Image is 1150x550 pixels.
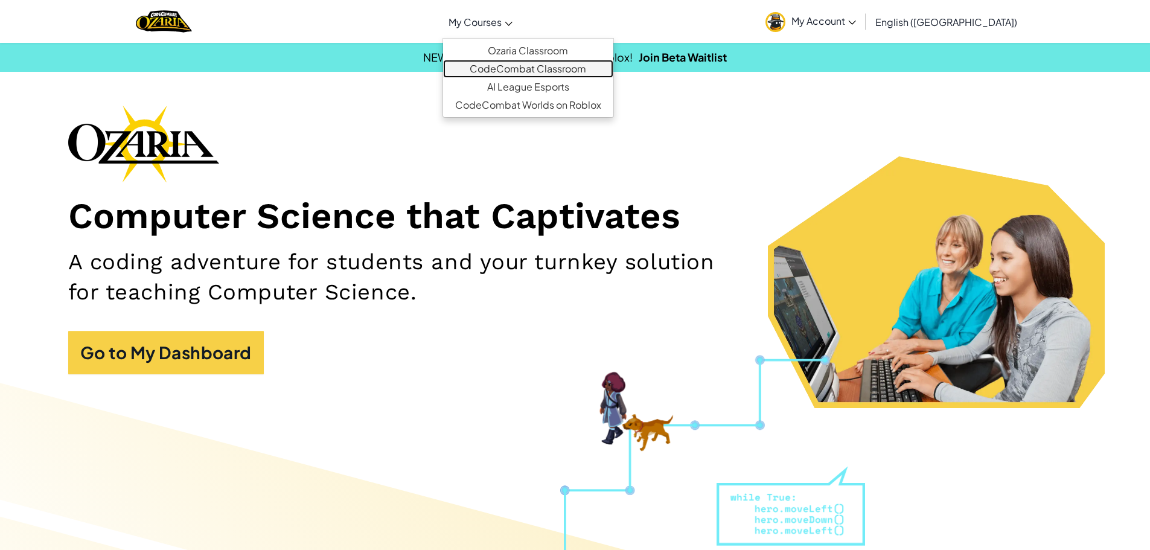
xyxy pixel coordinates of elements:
[136,9,192,34] img: Home
[759,2,862,40] a: My Account
[869,5,1023,38] a: English ([GEOGRAPHIC_DATA])
[875,16,1017,28] span: English ([GEOGRAPHIC_DATA])
[449,16,502,28] span: My Courses
[639,50,727,64] a: Join Beta Waitlist
[791,14,856,27] span: My Account
[423,50,633,64] span: NEW! Learn to code while playing Roblox!
[68,331,264,374] a: Go to My Dashboard
[443,60,613,78] a: CodeCombat Classroom
[443,78,613,96] a: AI League Esports
[443,96,613,114] a: CodeCombat Worlds on Roblox
[68,194,1082,238] h1: Computer Science that Captivates
[136,9,192,34] a: Ozaria by CodeCombat logo
[443,42,613,60] a: Ozaria Classroom
[765,12,785,32] img: avatar
[68,247,748,307] h2: A coding adventure for students and your turnkey solution for teaching Computer Science.
[442,5,519,38] a: My Courses
[68,105,219,182] img: Ozaria branding logo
